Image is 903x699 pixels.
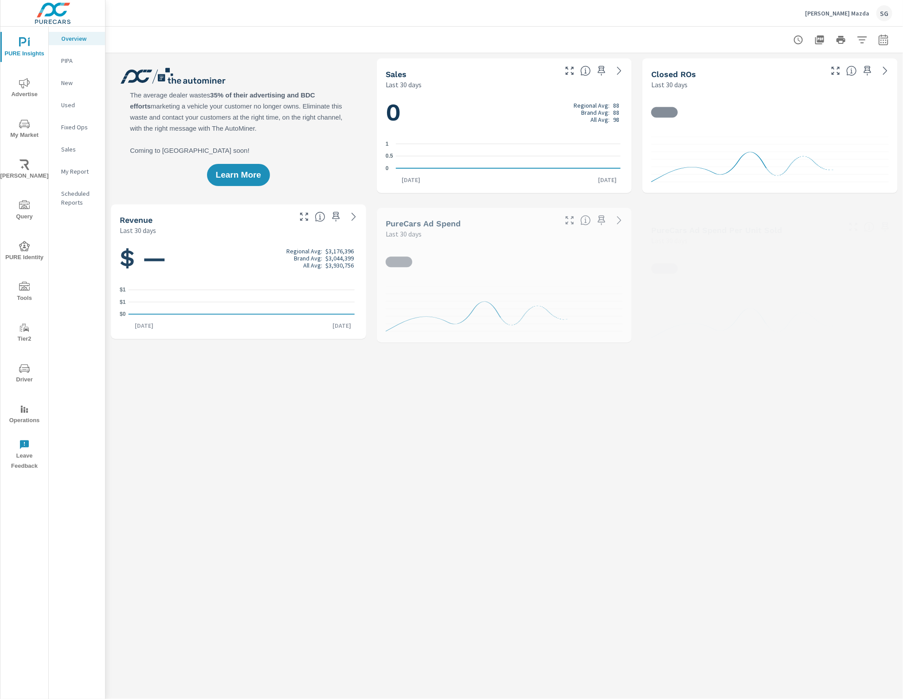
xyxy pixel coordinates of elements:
[386,165,389,171] text: 0
[580,215,591,225] span: Total cost of media for all PureCars channels for the selected dealership group over the selected...
[563,64,577,78] button: Make Fullscreen
[574,101,610,109] p: Regional Avg:
[3,159,46,181] span: [PERSON_NAME]
[386,79,422,90] p: Last 30 days
[876,5,892,21] div: SG
[325,248,354,255] p: $3,176,396
[386,70,407,79] h5: Sales
[3,78,46,100] span: Advertise
[49,32,105,45] div: Overview
[386,141,389,147] text: 1
[651,79,688,90] p: Last 30 days
[829,64,843,78] button: Make Fullscreen
[120,215,152,225] h5: Revenue
[3,119,46,140] span: My Market
[594,213,609,227] span: Save this to your personalized report
[315,211,325,222] span: Total sales revenue over the selected date range. [Source: This data is sourced from the dealer’s...
[3,200,46,222] span: Query
[878,220,892,234] span: Save this to your personalized report
[3,439,46,471] span: Leave Feedback
[0,27,48,475] div: nav menu
[613,116,619,123] p: 98
[61,56,98,65] p: PIPA
[386,153,393,159] text: 0.5
[347,210,361,224] a: See more details in report
[294,255,322,262] p: Brand Avg:
[286,248,322,255] p: Regional Avg:
[61,78,98,87] p: New
[386,229,422,239] p: Last 30 days
[3,282,46,303] span: Tools
[651,225,782,235] h5: PureCars Ad Spend Per Unit Sold
[120,243,357,273] h1: $ —
[592,175,623,184] p: [DATE]
[325,255,354,262] p: $3,044,399
[120,287,126,293] text: $1
[120,299,126,305] text: $1
[563,213,577,227] button: Make Fullscreen
[846,220,860,234] button: Make Fullscreen
[49,165,105,178] div: My Report
[61,123,98,132] p: Fixed Ops
[325,262,354,269] p: $3,930,756
[303,262,322,269] p: All Avg:
[49,143,105,156] div: Sales
[581,109,610,116] p: Brand Avg:
[49,187,105,209] div: Scheduled Reports
[612,64,626,78] a: See more details in report
[49,76,105,89] div: New
[386,97,623,127] h1: 0
[580,66,591,76] span: Number of vehicles sold by the dealership over the selected date range. [Source: This data is sou...
[832,31,850,49] button: Print Report
[811,31,829,49] button: "Export Report to PDF"
[594,64,609,78] span: Save this to your personalized report
[329,210,343,224] span: Save this to your personalized report
[49,120,105,134] div: Fixed Ops
[3,363,46,385] span: Driver
[61,34,98,43] p: Overview
[3,404,46,426] span: Operations
[386,219,461,228] h5: PureCars Ad Spend
[875,31,892,49] button: Select Date Range
[613,109,619,116] p: 88
[853,31,871,49] button: Apply Filters
[396,175,427,184] p: [DATE]
[120,225,156,236] p: Last 30 days
[61,189,98,207] p: Scheduled Reports
[297,210,311,224] button: Make Fullscreen
[864,221,875,232] span: Average cost of advertising per each vehicle sold at the dealer over the selected date range. The...
[651,235,688,246] p: Last 30 days
[846,66,857,76] span: Number of Repair Orders Closed by the selected dealership group over the selected time range. [So...
[590,116,610,123] p: All Avg:
[61,145,98,154] p: Sales
[3,241,46,263] span: PURE Identity
[49,54,105,67] div: PIPA
[651,70,696,79] h5: Closed ROs
[216,171,261,179] span: Learn More
[860,64,875,78] span: Save this to your personalized report
[129,322,160,330] p: [DATE]
[612,213,626,227] a: See more details in report
[3,37,46,59] span: PURE Insights
[61,101,98,109] p: Used
[805,9,869,17] p: [PERSON_NAME] Mazda
[61,167,98,176] p: My Report
[3,322,46,344] span: Tier2
[613,101,619,109] p: 88
[120,311,126,317] text: $0
[326,322,357,330] p: [DATE]
[49,98,105,112] div: Used
[878,64,892,78] a: See more details in report
[207,164,270,186] button: Learn More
